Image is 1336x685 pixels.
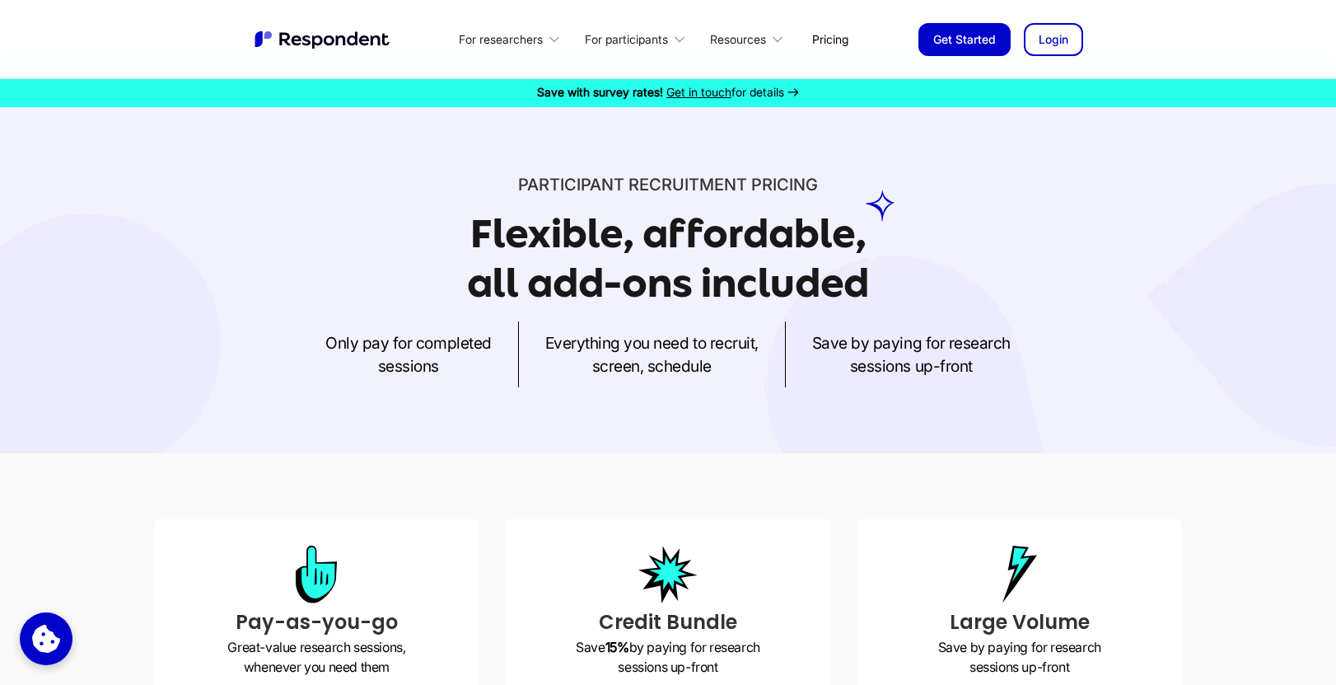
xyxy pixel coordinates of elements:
[467,211,869,306] h1: Flexible, affordable, all add-ons included
[519,637,818,677] p: Save by paying for research sessions up-front
[518,175,747,195] span: Participant recruitment
[710,31,766,48] div: Resources
[537,85,663,99] strong: Save with survey rates!
[799,20,862,59] a: Pricing
[701,20,799,59] div: Resources
[167,637,466,677] p: Great-value research sessions, whenever you need them
[167,608,466,637] h3: Pay-as-you-go
[585,31,668,48] div: For participants
[459,31,543,48] div: For researchers
[576,20,701,59] div: For participants
[253,29,393,50] a: home
[519,608,818,637] h3: Credit Bundle
[605,639,629,655] strong: 15%
[253,29,393,50] img: Untitled UI logotext
[537,84,784,101] div: for details
[450,20,576,59] div: For researchers
[870,637,1169,677] p: Save by paying for research sessions up-front
[666,85,731,99] span: Get in touch
[545,331,759,378] p: Everything you need to recruit, screen, schedule
[812,331,1011,378] p: Save by paying for research sessions up-front
[918,23,1011,56] a: Get Started
[1024,23,1083,56] a: Login
[325,331,491,378] p: Only pay for completed sessions
[751,175,818,195] span: PRICING
[870,608,1169,637] h3: Large Volume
